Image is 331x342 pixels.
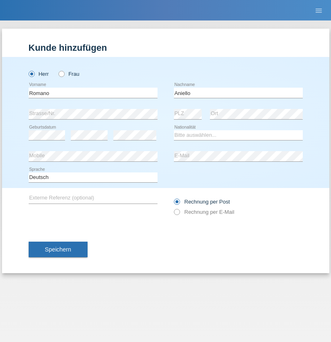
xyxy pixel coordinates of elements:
[315,7,323,15] i: menu
[174,209,179,219] input: Rechnung per E-Mail
[174,209,234,215] label: Rechnung per E-Mail
[59,71,64,76] input: Frau
[174,199,230,205] label: Rechnung per Post
[311,8,327,13] a: menu
[29,242,88,257] button: Speichern
[45,246,71,253] span: Speichern
[29,71,34,76] input: Herr
[29,43,303,53] h1: Kunde hinzufügen
[59,71,79,77] label: Frau
[174,199,179,209] input: Rechnung per Post
[29,71,49,77] label: Herr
